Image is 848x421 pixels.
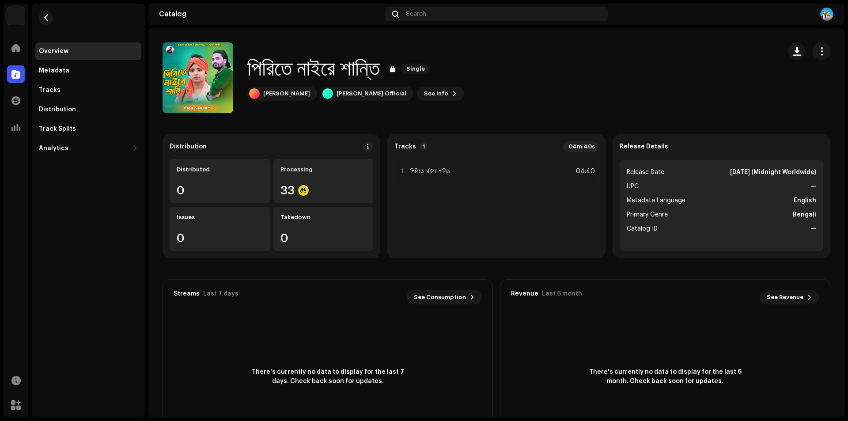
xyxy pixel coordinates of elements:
[424,85,448,102] span: See Info
[627,181,639,192] span: UPC
[407,290,482,304] button: See Consumption
[420,143,428,151] p-badge: 1
[247,55,380,83] h1: পিরিতে নাইরে শান্তি
[627,224,658,234] span: Catalog ID
[394,143,416,150] strong: Tracks
[35,81,141,99] re-m-nav-item: Tracks
[39,67,69,74] div: Metadata
[39,145,68,152] div: Analytics
[337,90,406,97] div: [PERSON_NAME] Official
[820,7,834,21] img: 2ec38b53-635b-4fae-a0ee-5cd9029c1f0a
[620,143,668,150] strong: Release Details
[810,224,816,234] strong: —
[410,168,450,175] strong: পিরিতে নাইরে শান্তি
[280,166,367,173] div: Processing
[35,101,141,118] re-m-nav-item: Distribution
[586,368,745,386] span: There's currently no data to display for the last 6 month. Check back soon for updates.
[794,195,816,206] strong: English
[35,62,141,80] re-m-nav-item: Metadata
[414,288,466,306] span: See Consumption
[39,87,61,94] div: Tracks
[39,125,76,133] div: Track Splits
[35,42,141,60] re-m-nav-item: Overview
[174,290,200,297] div: Streams
[563,141,598,152] div: 04m 40s
[627,209,668,220] span: Primary Genre
[417,87,464,101] button: See Info
[39,106,76,113] div: Distribution
[542,290,582,297] div: Last 6 month
[177,166,263,173] div: Distributed
[248,368,407,386] span: There's currently no data to display for the last 7 days. Check back soon for updates.
[263,90,310,97] div: [PERSON_NAME]
[280,214,367,221] div: Takedown
[767,288,803,306] span: See Revenue
[810,181,816,192] strong: —
[177,214,263,221] div: Issues
[401,64,430,74] span: Single
[511,290,538,297] div: Revenue
[730,167,816,178] strong: [DATE] (Midnight Worldwide)
[406,11,426,18] span: Search
[35,120,141,138] re-m-nav-item: Track Splits
[760,290,819,304] button: See Revenue
[627,195,685,206] span: Metadata Language
[39,48,68,55] div: Overview
[203,290,238,297] div: Last 7 days
[170,143,207,150] div: Distribution
[627,167,664,178] span: Release Date
[7,7,25,25] img: bb356b9b-6e90-403f-adc8-c282c7c2e227
[793,209,816,220] strong: Bengali
[35,140,141,157] re-m-nav-dropdown: Analytics
[575,166,595,177] div: 04:40
[159,11,382,18] div: Catalog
